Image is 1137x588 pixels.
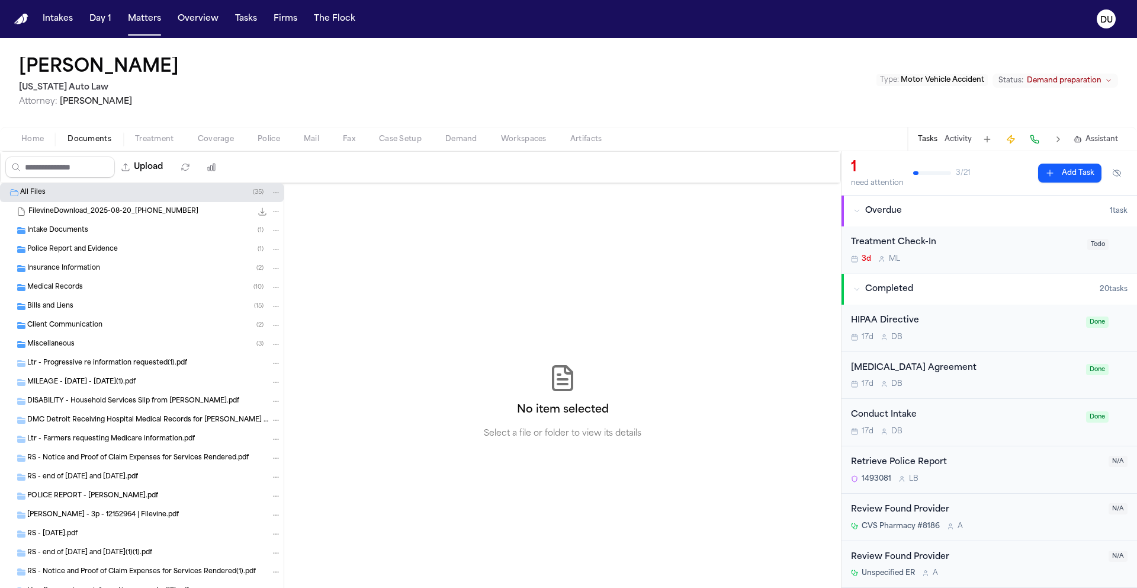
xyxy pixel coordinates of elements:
button: Day 1 [85,8,116,30]
span: ( 35 ) [253,189,264,196]
button: Add Task [1038,164,1101,183]
span: Insurance Information [27,264,100,274]
span: POLICE REPORT - [PERSON_NAME].pdf [27,491,158,501]
span: MILEAGE - [DATE] - [DATE](1).pdf [27,378,136,388]
span: ( 2 ) [256,322,264,328]
span: Client Communication [27,321,102,331]
span: D B [891,427,902,436]
button: Make a Call [1026,131,1043,148]
div: HIPAA Directive [851,314,1079,328]
span: 1493081 [862,474,891,484]
div: Open task: Retainer Agreement [841,352,1137,400]
span: Motor Vehicle Accident [901,76,984,84]
span: N/A [1109,456,1128,467]
span: A [958,522,963,531]
span: D B [891,379,902,389]
h2: [US_STATE] Auto Law [19,81,184,95]
span: DMC Detroit Receiving Hospital Medical Records for [PERSON_NAME] Received on [DATE].pdf [27,416,268,426]
div: need attention [851,178,904,188]
span: 3d [862,254,871,264]
span: ( 3 ) [256,341,264,347]
p: Select a file or folder to view its details [484,428,641,440]
span: N/A [1109,503,1128,514]
span: ( 2 ) [256,265,264,271]
a: Overview [173,8,223,30]
span: D B [891,333,902,342]
span: Documents [68,135,111,144]
button: Download FilevineDownload_2025-08-20_16-49-32-083 [256,206,268,218]
button: Add Task [979,131,995,148]
img: Finch Logo [14,14,28,25]
button: Activity [945,135,972,144]
span: Done [1086,364,1109,375]
span: Assistant [1085,135,1118,144]
span: M L [889,254,900,264]
span: [PERSON_NAME] [60,97,132,106]
button: Create Immediate Task [1003,131,1019,148]
span: Demand preparation [1027,76,1101,85]
span: Coverage [198,135,234,144]
span: Mail [304,135,319,144]
span: RS - Notice and Proof of Claim Expenses for Services Rendered.pdf [27,453,249,464]
span: Unspecified ER [862,568,915,578]
span: Workspaces [501,135,547,144]
span: Home [21,135,44,144]
span: A [933,568,938,578]
div: Open task: Retrieve Police Report [841,446,1137,494]
div: Review Found Provider [851,551,1101,564]
div: [MEDICAL_DATA] Agreement [851,362,1079,375]
button: Matters [123,8,166,30]
span: 1 task [1110,206,1128,216]
span: ( 1 ) [258,227,264,234]
span: All Files [20,188,46,198]
span: Miscellaneous [27,340,75,350]
button: The Flock [309,8,360,30]
span: 20 task s [1100,285,1128,294]
span: ( 10 ) [253,284,264,290]
span: Police Report and Evidence [27,245,118,255]
span: ( 15 ) [254,303,264,309]
span: Demand [445,135,477,144]
button: Upload [115,156,170,178]
button: Tasks [230,8,262,30]
span: Ltr - Progressive re information requested(1).pdf [27,359,187,369]
span: [PERSON_NAME] - 3p - 12152964 | Filevine.pdf [27,510,179,520]
span: Artifacts [570,135,602,144]
span: Completed [865,283,913,295]
span: 3 / 21 [956,168,971,178]
span: Fax [343,135,355,144]
button: Overdue1task [841,196,1137,226]
span: RS - end of [DATE] and [DATE].pdf [27,472,138,482]
span: Ltr - Farmers requesting Medicare information.pdf [27,434,195,445]
span: Overdue [865,205,902,217]
span: RS - Notice and Proof of Claim Expenses for Services Rendered(1).pdf [27,567,256,577]
span: 17d [862,333,873,342]
span: RS - [DATE].pdf [27,529,78,539]
span: Todo [1087,239,1109,250]
button: Tasks [918,135,937,144]
span: Medical Records [27,283,83,293]
span: 17d [862,379,873,389]
span: Bills and Liens [27,302,73,312]
div: Open task: HIPAA Directive [841,305,1137,352]
div: Review Found Provider [851,503,1101,517]
div: Open task: Treatment Check-In [841,226,1137,273]
button: Edit Type: Motor Vehicle Accident [876,74,988,86]
button: Change status from Demand preparation [993,73,1118,88]
h2: No item selected [517,402,609,418]
span: Police [258,135,280,144]
span: Attorney: [19,97,57,106]
span: Type : [880,76,899,84]
span: Case Setup [379,135,422,144]
div: Treatment Check-In [851,236,1080,250]
button: Intakes [38,8,78,30]
h1: [PERSON_NAME] [19,57,179,78]
span: Status: [998,76,1023,85]
div: Conduct Intake [851,408,1079,422]
div: Retrieve Police Report [851,456,1101,469]
span: Done [1086,411,1109,423]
